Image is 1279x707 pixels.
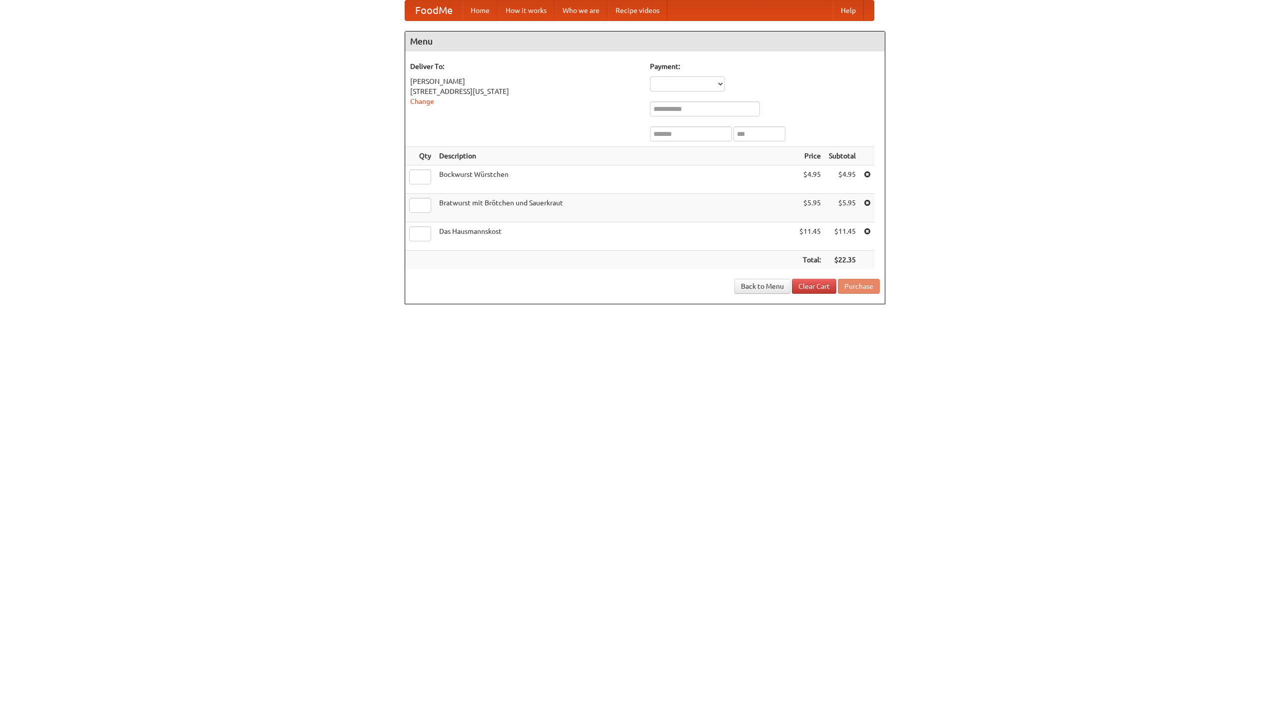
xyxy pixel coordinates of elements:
[405,0,463,20] a: FoodMe
[795,222,825,251] td: $11.45
[825,222,860,251] td: $11.45
[825,251,860,269] th: $22.35
[435,165,795,194] td: Bockwurst Würstchen
[410,86,640,96] div: [STREET_ADDRESS][US_STATE]
[405,147,435,165] th: Qty
[795,194,825,222] td: $5.95
[410,97,434,105] a: Change
[825,194,860,222] td: $5.95
[838,279,880,294] button: Purchase
[792,279,836,294] a: Clear Cart
[410,61,640,71] h5: Deliver To:
[435,194,795,222] td: Bratwurst mit Brötchen und Sauerkraut
[435,147,795,165] th: Description
[734,279,790,294] a: Back to Menu
[463,0,498,20] a: Home
[555,0,608,20] a: Who we are
[498,0,555,20] a: How it works
[608,0,667,20] a: Recipe videos
[795,251,825,269] th: Total:
[435,222,795,251] td: Das Hausmannskost
[825,147,860,165] th: Subtotal
[405,31,885,51] h4: Menu
[650,61,880,71] h5: Payment:
[825,165,860,194] td: $4.95
[410,76,640,86] div: [PERSON_NAME]
[833,0,864,20] a: Help
[795,147,825,165] th: Price
[795,165,825,194] td: $4.95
